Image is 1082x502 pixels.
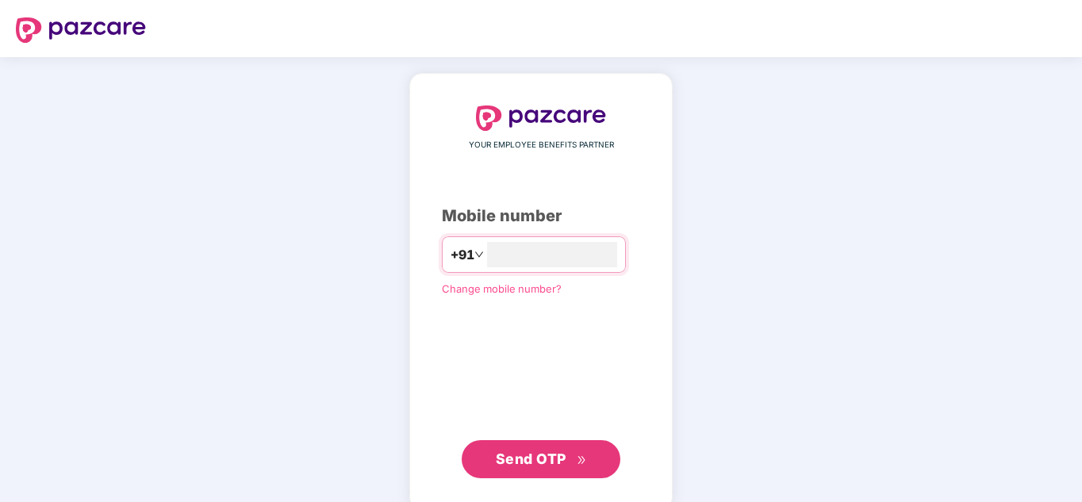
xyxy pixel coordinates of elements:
span: Send OTP [496,450,566,467]
span: double-right [577,455,587,466]
img: logo [16,17,146,43]
img: logo [476,105,606,131]
button: Send OTPdouble-right [462,440,620,478]
span: +91 [451,245,474,265]
span: YOUR EMPLOYEE BENEFITS PARTNER [469,139,614,151]
span: down [474,250,484,259]
div: Mobile number [442,204,640,228]
a: Change mobile number? [442,282,562,295]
